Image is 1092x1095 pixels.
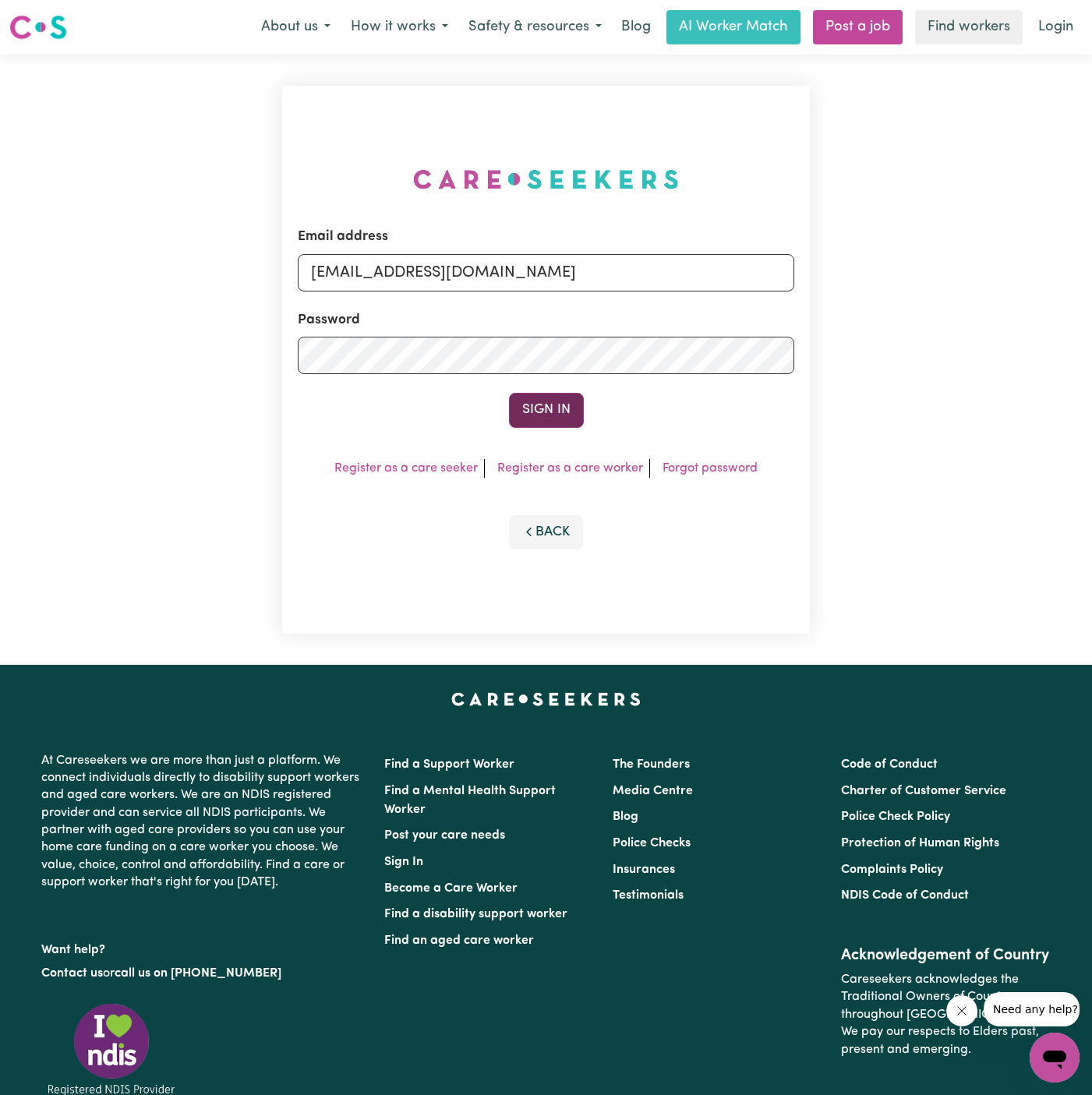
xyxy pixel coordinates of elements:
button: Back [509,515,584,549]
a: Blog [613,811,638,823]
a: NDIS Code of Conduct [841,889,969,902]
a: Login [1029,10,1083,44]
a: Find workers [915,10,1023,44]
p: At Careseekers we are more than just a platform. We connect individuals directly to disability su... [41,746,366,898]
a: Find a Support Worker [384,758,514,771]
a: Register as a care seeker [334,462,478,475]
a: Charter of Customer Service [841,785,1006,797]
iframe: Message from company [984,992,1080,1026]
a: Forgot password [663,462,758,475]
a: Complaints Policy [841,864,943,876]
input: Email address [298,254,794,291]
h2: Acknowledgement of Country [841,946,1051,965]
a: Post a job [813,10,903,44]
a: Contact us [41,967,103,980]
a: Careseekers logo [9,9,67,45]
iframe: Close message [946,995,977,1026]
button: Sign In [509,393,584,427]
button: Safety & resources [458,11,612,44]
a: Code of Conduct [841,758,938,771]
a: Become a Care Worker [384,882,518,895]
a: Blog [612,10,660,44]
a: Protection of Human Rights [841,837,999,850]
label: Password [298,310,360,330]
a: Find a disability support worker [384,908,567,920]
a: Register as a care worker [497,462,643,475]
a: Police Check Policy [841,811,950,823]
p: or [41,959,366,988]
a: Find an aged care worker [384,934,534,947]
a: AI Worker Match [666,10,800,44]
a: Testimonials [613,889,684,902]
a: Find a Mental Health Support Worker [384,785,556,816]
p: Want help? [41,935,366,959]
a: Police Checks [613,837,691,850]
a: Careseekers home page [451,693,641,705]
p: Careseekers acknowledges the Traditional Owners of Country throughout [GEOGRAPHIC_DATA]. We pay o... [841,965,1051,1065]
a: The Founders [613,758,690,771]
a: Sign In [384,856,423,868]
button: How it works [341,11,458,44]
a: call us on [PHONE_NUMBER] [115,967,281,980]
a: Post your care needs [384,829,505,842]
label: Email address [298,227,388,247]
a: Media Centre [613,785,693,797]
iframe: Button to launch messaging window [1030,1033,1080,1083]
a: Insurances [613,864,675,876]
button: About us [251,11,341,44]
img: Careseekers logo [9,13,67,41]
